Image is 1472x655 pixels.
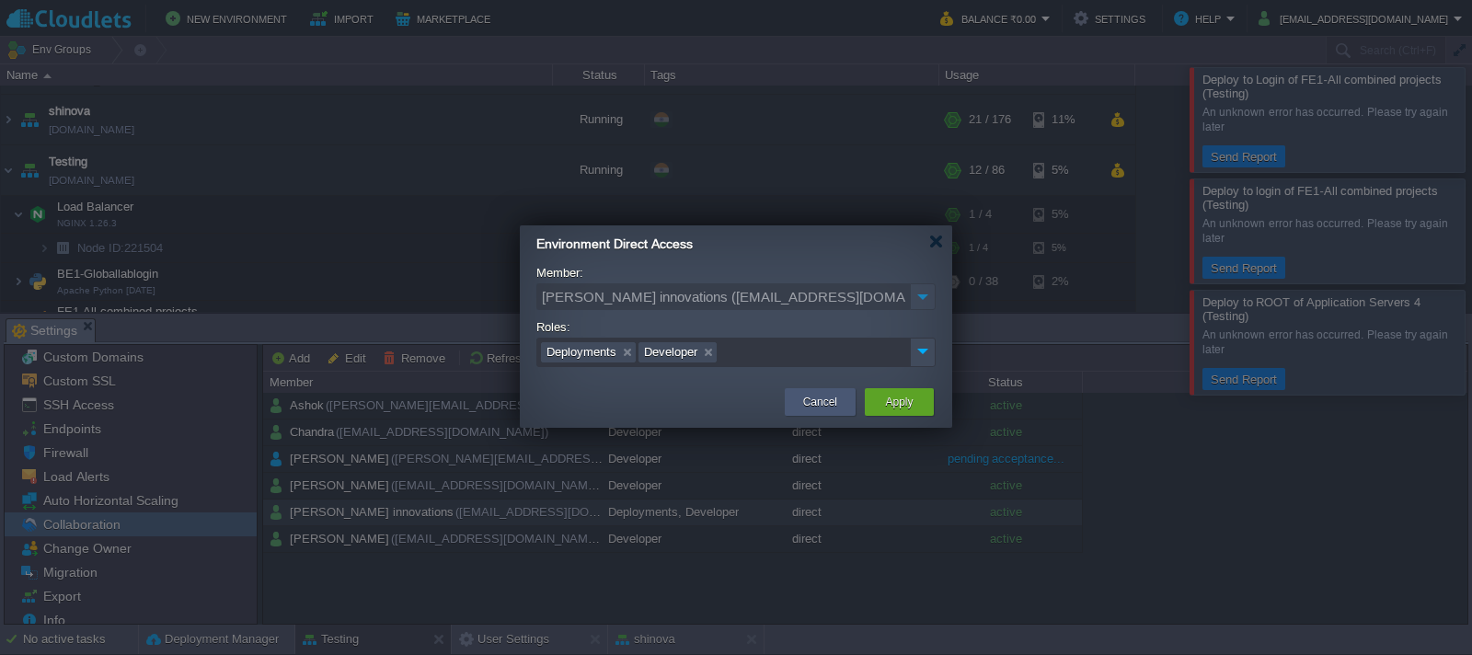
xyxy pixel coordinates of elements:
[541,342,636,362] li: Deployments
[638,342,717,362] li: Developer
[536,317,573,337] label: Roles:
[803,393,837,411] button: Cancel
[885,393,913,411] button: Apply
[536,263,586,282] label: Member:
[536,236,693,251] span: Environment Direct Access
